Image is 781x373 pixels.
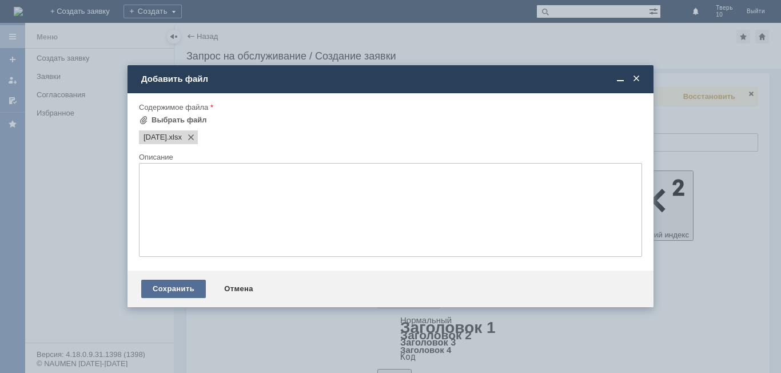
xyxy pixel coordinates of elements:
[144,133,167,142] span: 28.09.2025.xlsx
[167,133,182,142] span: 28.09.2025.xlsx
[141,74,642,84] div: Добавить файл
[139,153,640,161] div: Описание
[152,116,207,125] div: Выбрать файл
[631,74,642,84] span: Закрыть
[5,5,167,14] div: [PERSON_NAME] удалить отложенный чек
[139,104,640,111] div: Содержимое файла
[615,74,626,84] span: Свернуть (Ctrl + M)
